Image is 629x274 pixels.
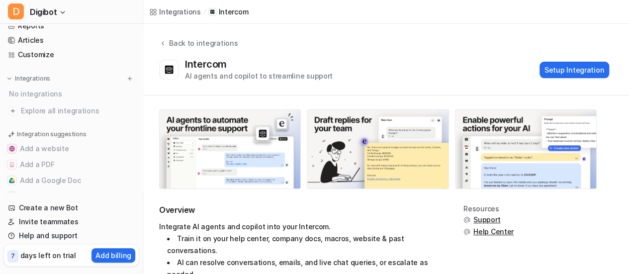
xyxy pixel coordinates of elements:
img: support.svg [463,228,470,235]
span: Support [473,215,500,225]
button: Add a PDFAdd a PDF [4,157,139,173]
h2: Overview [159,205,448,215]
div: Intercom [185,58,231,70]
button: Setup Integration [539,62,609,78]
p: 7 [11,252,15,261]
span: Digibot [30,5,57,19]
p: Integration suggestions [17,130,86,139]
div: No integrations [6,86,139,102]
img: menu_add.svg [126,75,133,82]
a: Reports [4,19,139,33]
p: Integrations [15,75,50,83]
div: AI agents and copilot to streamline support [185,71,333,81]
img: Add a website [9,146,15,152]
img: explore all integrations [8,106,18,116]
span: Help Center [473,227,514,237]
a: Intercom [208,7,248,17]
a: Help and support [4,229,139,243]
img: support.svg [463,216,470,223]
img: Add a PDF [9,162,15,168]
img: Add a Google Doc [9,178,15,183]
span: Explore all integrations [21,103,135,119]
p: Add billing [95,250,131,261]
button: Help Center [463,227,514,237]
div: Integrations [159,6,201,17]
a: Articles [4,33,139,47]
button: Support [463,215,514,225]
a: Create a new Bot [4,201,139,215]
p: Intercom [218,7,248,17]
a: Invite teammates [4,215,139,229]
p: days left on trial [20,250,76,261]
li: Train it on your help center, company docs, macros, website & past conversations. [167,233,448,257]
img: expand menu [6,75,13,82]
button: Add a websiteAdd a website [4,141,139,157]
button: Add a Google DocAdd a Google Doc [4,173,139,188]
button: Back to integrations [159,38,238,58]
button: Add to ZendeskAdd to Zendesk [4,188,139,204]
a: Customize [4,48,139,62]
div: Resources [463,205,514,213]
span: / [204,7,206,16]
button: Add billing [91,248,135,263]
div: Back to integrations [166,38,238,48]
button: Integrations [4,74,53,84]
span: D [8,3,24,19]
a: Explore all integrations [4,104,139,118]
a: Integrations [149,6,201,17]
